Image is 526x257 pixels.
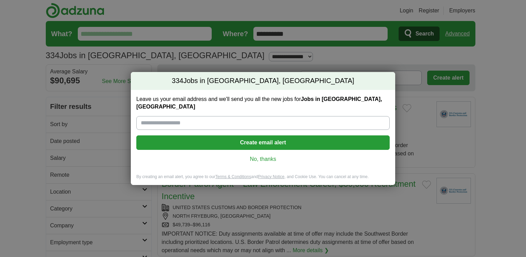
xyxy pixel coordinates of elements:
[136,135,390,150] button: Create email alert
[131,174,395,185] div: By creating an email alert, you agree to our and , and Cookie Use. You can cancel at any time.
[258,174,285,179] a: Privacy Notice
[136,96,382,110] strong: Jobs in [GEOGRAPHIC_DATA], [GEOGRAPHIC_DATA]
[172,76,183,86] span: 334
[142,155,384,163] a: No, thanks
[131,72,395,90] h2: Jobs in [GEOGRAPHIC_DATA], [GEOGRAPHIC_DATA]
[215,174,251,179] a: Terms & Conditions
[136,95,390,111] label: Leave us your email address and we'll send you all the new jobs for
